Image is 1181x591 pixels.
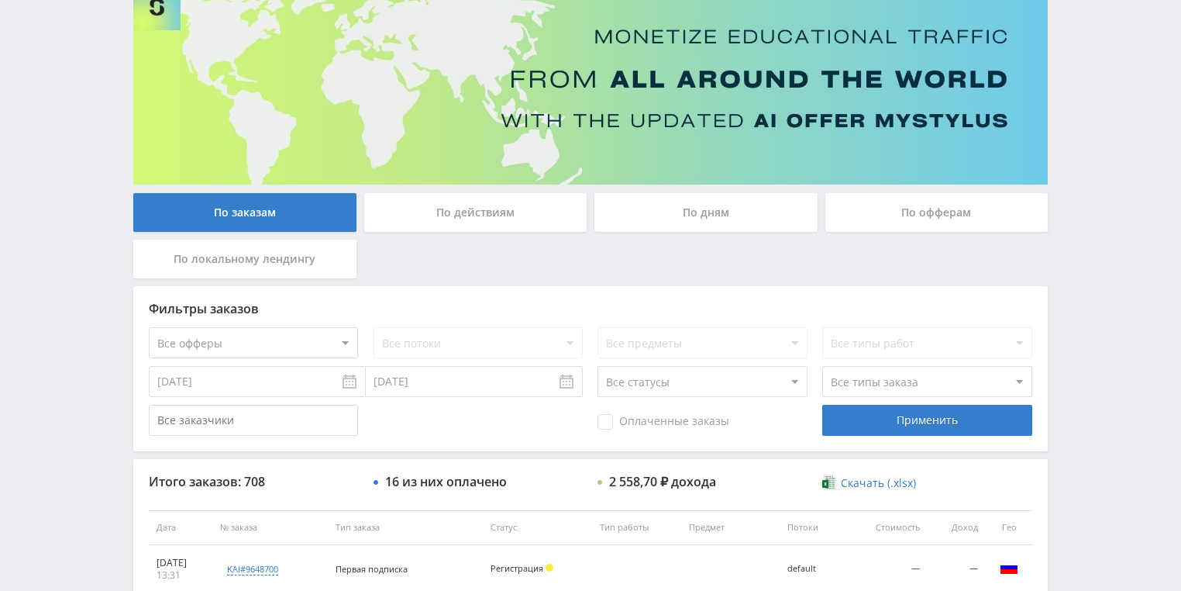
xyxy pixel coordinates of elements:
[149,475,358,489] div: Итого заказов: 708
[822,475,835,490] img: xlsx
[546,564,553,572] span: Холд
[822,405,1031,436] div: Применить
[986,510,1032,545] th: Гео
[483,510,592,545] th: Статус
[149,405,358,436] input: Все заказчики
[928,510,986,545] th: Доход
[336,563,408,575] span: Первая подписка
[597,414,729,430] span: Оплаченные заказы
[364,193,587,232] div: По действиям
[149,510,212,545] th: Дата
[328,510,483,545] th: Тип заказа
[845,510,928,545] th: Стоимость
[491,562,543,574] span: Регистрация
[133,193,356,232] div: По заказам
[594,193,818,232] div: По дням
[1000,558,1018,577] img: rus.png
[681,510,780,545] th: Предмет
[780,510,845,545] th: Потоки
[825,193,1048,232] div: По офферам
[149,302,1032,316] div: Фильтры заказов
[609,475,716,489] div: 2 558,70 ₽ дохода
[385,475,507,489] div: 16 из них оплачено
[212,510,328,545] th: № заказа
[227,563,278,575] div: kai#9648700
[822,475,915,491] a: Скачать (.xlsx)
[841,477,916,489] span: Скачать (.xlsx)
[787,564,837,574] div: default
[592,510,682,545] th: Тип работы
[133,240,356,278] div: По локальному лендингу
[157,557,205,569] div: [DATE]
[157,569,205,582] div: 13:31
